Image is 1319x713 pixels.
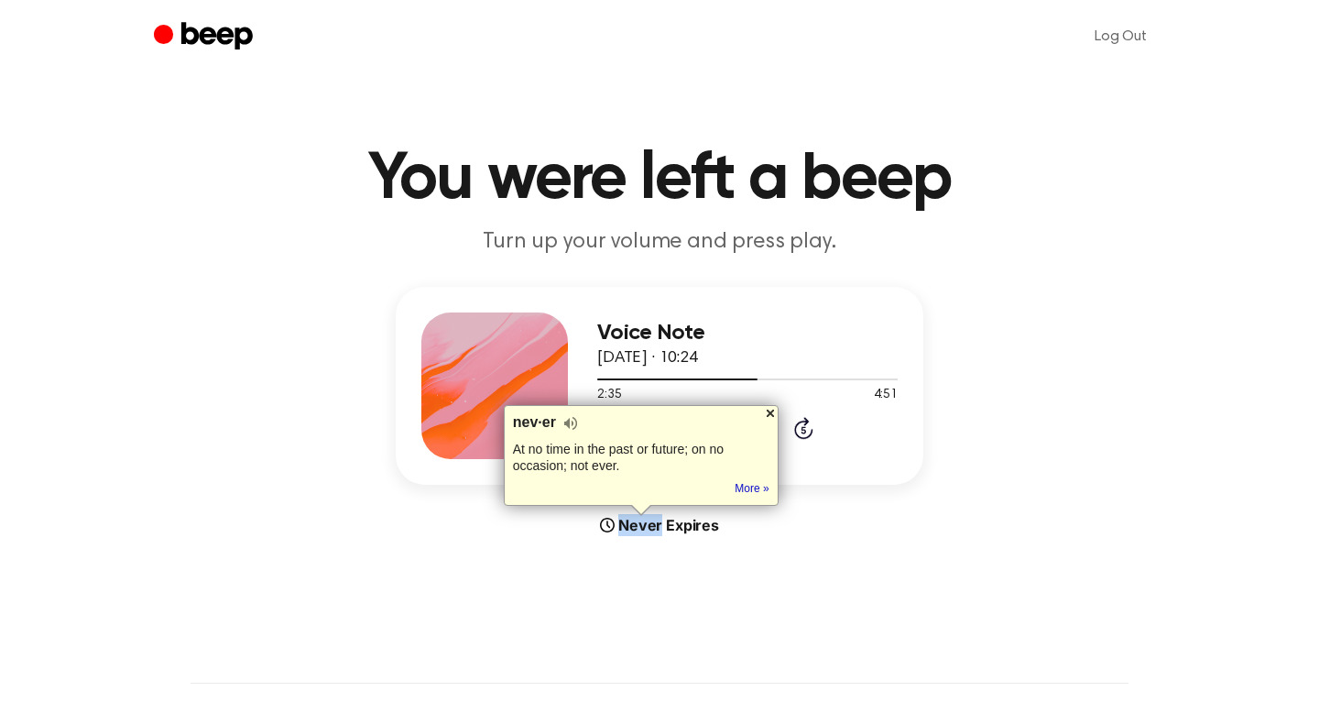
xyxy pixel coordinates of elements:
[154,19,257,55] a: Beep
[597,321,898,346] h3: Voice Note
[191,147,1128,213] h1: You were left a beep
[1076,15,1165,59] a: Log Out
[597,350,698,367] span: [DATE] · 10:24
[597,386,621,405] span: 2:35
[874,386,898,405] span: 4:51
[308,227,1011,258] p: Turn up your volume and press play.
[396,514,923,536] div: Never Expires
